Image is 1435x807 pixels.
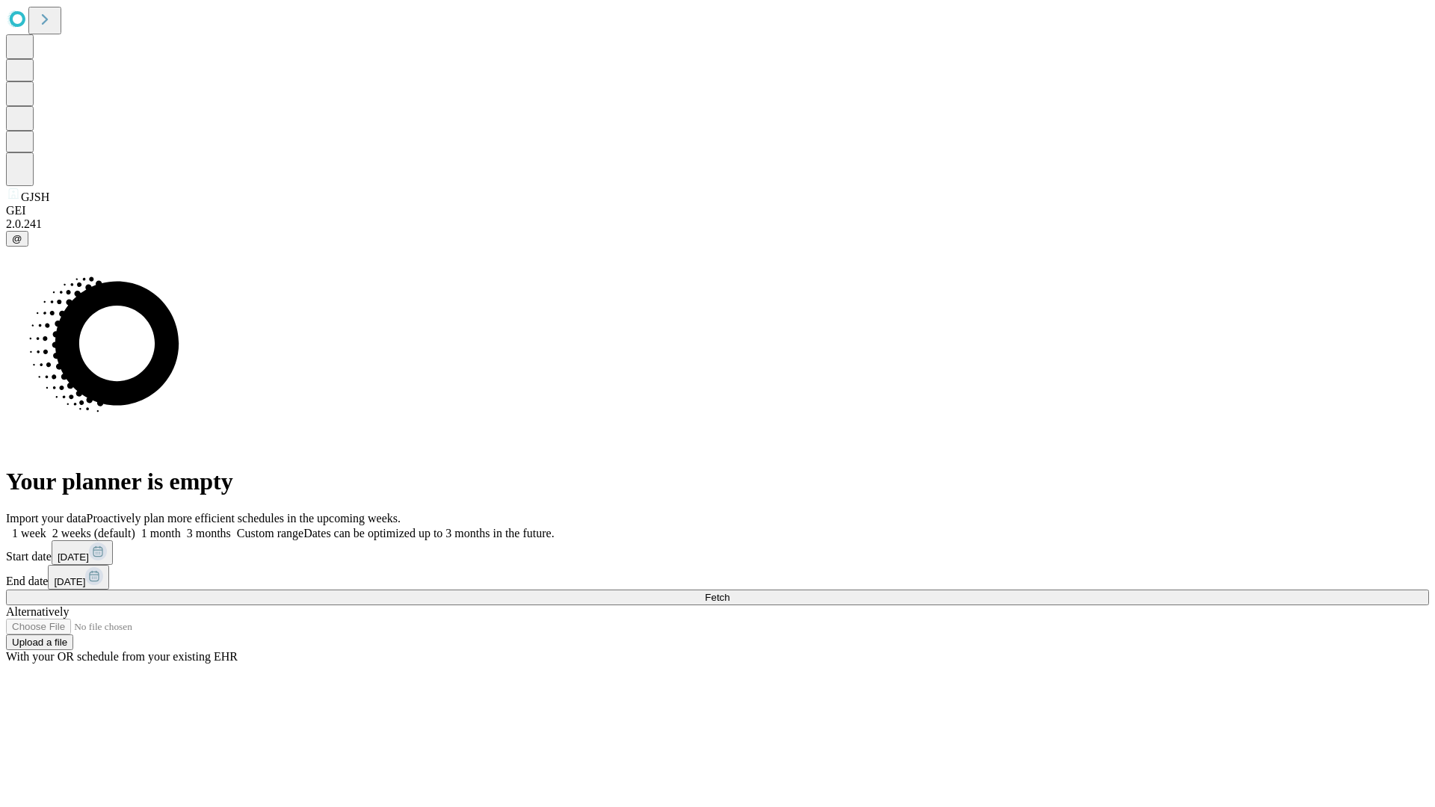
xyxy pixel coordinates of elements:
h1: Your planner is empty [6,468,1429,495]
span: @ [12,233,22,244]
span: With your OR schedule from your existing EHR [6,650,238,663]
span: Import your data [6,512,87,525]
span: 1 week [12,527,46,539]
button: Upload a file [6,634,73,650]
button: Fetch [6,590,1429,605]
span: 1 month [141,527,181,539]
span: [DATE] [58,551,89,563]
button: @ [6,231,28,247]
div: End date [6,565,1429,590]
span: Dates can be optimized up to 3 months in the future. [303,527,554,539]
span: Alternatively [6,605,69,618]
span: Proactively plan more efficient schedules in the upcoming weeks. [87,512,401,525]
span: 2 weeks (default) [52,527,135,539]
span: Custom range [237,527,303,539]
span: [DATE] [54,576,85,587]
div: Start date [6,540,1429,565]
div: GEI [6,204,1429,217]
div: 2.0.241 [6,217,1429,231]
button: [DATE] [52,540,113,565]
span: Fetch [705,592,729,603]
span: 3 months [187,527,231,539]
button: [DATE] [48,565,109,590]
span: GJSH [21,191,49,203]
